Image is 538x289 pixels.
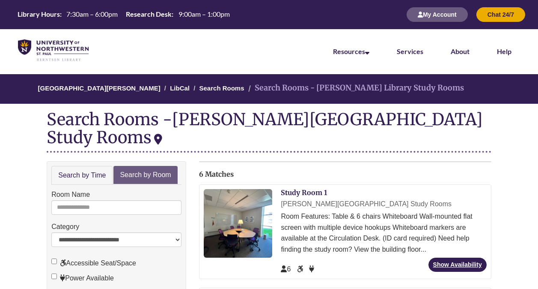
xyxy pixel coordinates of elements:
[333,47,369,55] a: Resources
[476,11,525,18] a: Chat 24/7
[47,74,491,104] nav: Breadcrumb
[14,9,63,19] th: Library Hours:
[476,7,525,22] button: Chat 24/7
[451,47,470,55] a: About
[51,189,90,200] label: Room Name
[497,47,511,55] a: Help
[309,265,314,273] span: Power Available
[38,84,161,92] a: [GEOGRAPHIC_DATA][PERSON_NAME]
[199,84,244,92] a: Search Rooms
[178,10,230,18] span: 9:00am – 1:00pm
[281,265,291,273] span: The capacity of this space
[51,273,114,284] label: Power Available
[281,199,486,210] div: [PERSON_NAME][GEOGRAPHIC_DATA] Study Rooms
[170,84,190,92] a: LibCal
[51,274,57,279] input: Power Available
[407,7,468,22] button: My Account
[397,47,423,55] a: Services
[407,11,468,18] a: My Account
[246,82,464,94] li: Search Rooms - [PERSON_NAME] Library Study Rooms
[47,110,491,152] div: Search Rooms -
[204,189,272,258] img: Study Room 1
[47,109,483,148] div: [PERSON_NAME][GEOGRAPHIC_DATA] Study Rooms
[281,188,327,197] a: Study Room 1
[113,166,177,184] a: Search by Room
[281,211,486,255] div: Room Features: Table & 6 chairs Whiteboard Wall-mounted flat screen with multiple device hookups ...
[297,265,305,273] span: Accessible Seat/Space
[428,258,487,272] a: Show Availability
[51,221,79,232] label: Category
[199,171,491,178] h2: 6 Matches
[18,39,89,62] img: UNWSP Library Logo
[51,166,113,185] a: Search by Time
[122,9,175,19] th: Research Desk:
[66,10,118,18] span: 7:30am – 6:00pm
[14,9,233,20] a: Hours Today
[14,9,233,19] table: Hours Today
[51,258,136,269] label: Accessible Seat/Space
[51,259,57,264] input: Accessible Seat/Space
